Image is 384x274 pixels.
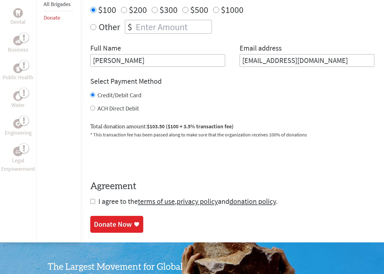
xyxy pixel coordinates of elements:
[98,4,116,15] label: $100
[5,119,32,137] a: EngineeringEngineering
[90,145,182,169] iframe: reCAPTCHA
[3,64,33,82] a: Public HealthPublic Health
[138,197,175,206] a: terms of use
[229,197,276,206] a: donation policy
[13,119,23,129] div: Engineering
[13,36,23,45] div: Business
[125,20,135,33] div: $
[13,8,23,18] div: Dental
[16,121,20,126] img: Engineering
[1,156,35,173] p: Legal Empowerment
[13,147,23,156] div: Legal Empowerment
[1,147,35,173] a: Legal EmpowermentLegal Empowerment
[90,131,374,138] p: * This transaction fee has been passed along to make sure that the organization receives 100% of ...
[135,20,212,33] input: Enter Amount
[11,101,25,109] p: Water
[90,43,121,54] label: Full Name
[5,129,32,137] p: Engineering
[98,197,278,206] span: I agree to the , and .
[90,122,234,131] label: Total donation amount:
[147,123,234,130] span: $103.50 ($100 + 3.5% transaction fee)
[159,4,178,15] label: $300
[190,4,208,15] label: $500
[3,73,33,82] p: Public Health
[13,64,23,73] div: Public Health
[16,93,20,100] img: Water
[94,220,132,229] div: Donate Now
[98,91,141,99] label: Credit/Debit Card
[11,8,26,26] a: DentalDental
[99,20,120,34] label: Other
[90,76,374,86] h4: Select Payment Method
[13,91,23,101] div: Water
[221,4,243,15] label: $1000
[44,14,60,21] a: Donate
[44,1,71,8] a: All Brigades
[129,4,147,15] label: $200
[240,54,374,67] input: Your Email
[44,11,73,24] li: Donate
[16,65,20,71] img: Public Health
[90,54,225,67] input: Enter Full Name
[90,216,143,233] a: Donate Now
[240,43,282,54] label: Email address
[16,150,20,153] img: Legal Empowerment
[11,18,26,26] p: Dental
[90,181,374,192] h4: Agreement
[16,38,20,43] img: Business
[8,36,28,54] a: BusinessBusiness
[8,45,28,54] p: Business
[11,91,25,109] a: WaterWater
[177,197,218,206] a: privacy policy
[16,10,20,16] img: Dental
[98,104,139,112] label: ACH Direct Debit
